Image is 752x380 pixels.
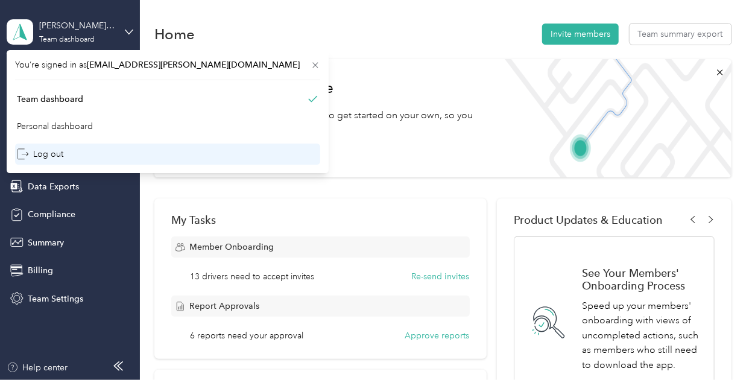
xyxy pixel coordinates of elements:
button: Invite members [542,24,619,45]
span: Report Approvals [189,300,259,312]
div: Team dashboard [39,36,95,43]
div: Team dashboard [17,93,83,106]
span: Billing [28,264,53,277]
button: Help center [7,361,68,374]
button: Team summary export [630,24,731,45]
iframe: Everlance-gr Chat Button Frame [684,312,752,380]
p: Speed up your members' onboarding with views of uncompleted actions, such as members who still ne... [582,299,701,373]
span: 13 drivers need to accept invites [191,270,315,283]
span: Compliance [28,208,75,221]
span: 6 reports need your approval [191,329,304,342]
span: Data Exports [28,180,79,193]
div: Personal dashboard [17,120,93,133]
div: My Tasks [171,214,470,226]
span: Summary [28,236,64,249]
span: [EMAIL_ADDRESS][PERSON_NAME][DOMAIN_NAME] [87,60,300,70]
h1: Home [154,28,195,40]
span: Member Onboarding [189,241,274,253]
img: Welcome to everlance [496,59,731,177]
span: Team Settings [28,293,83,305]
div: Log out [17,148,63,160]
button: Re-send invites [412,270,470,283]
h1: See Your Members' Onboarding Process [582,267,701,292]
span: You’re signed in as [15,59,320,71]
span: Product Updates & Education [514,214,663,226]
div: [PERSON_NAME] Distributors [39,19,115,32]
button: Approve reports [405,329,470,342]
